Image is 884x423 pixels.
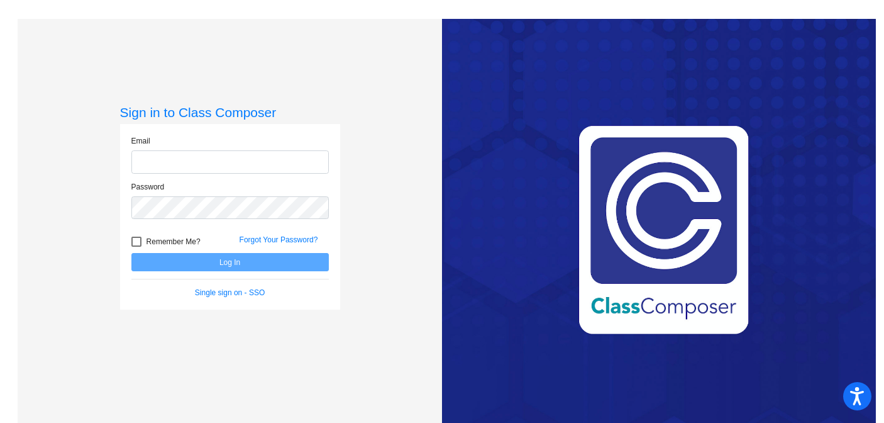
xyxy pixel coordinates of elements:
[120,104,340,120] h3: Sign in to Class Composer
[195,288,265,297] a: Single sign on - SSO
[240,235,318,244] a: Forgot Your Password?
[131,181,165,193] label: Password
[131,135,150,147] label: Email
[131,253,329,271] button: Log In
[146,234,201,249] span: Remember Me?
